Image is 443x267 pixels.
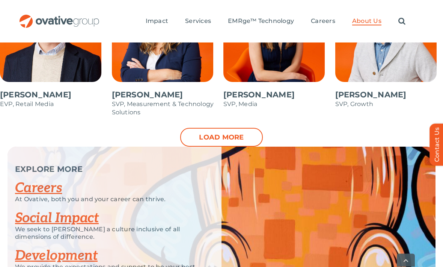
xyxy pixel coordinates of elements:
p: We seek to [PERSON_NAME] a culture inclusive of all dimensions of difference. [15,226,203,241]
a: EMRge™ Technology [228,17,294,26]
p: EXPLORE MORE [15,166,203,173]
p: At Ovative, both you and your career can thrive. [15,196,203,203]
a: Load more [180,128,263,147]
a: About Us [352,17,381,26]
a: Search [398,17,405,26]
span: About Us [352,17,381,25]
a: Social Impact [15,210,99,227]
a: Careers [15,180,62,197]
a: Careers [311,17,335,26]
a: OG_Full_horizontal_RGB [19,14,100,21]
span: Careers [311,17,335,25]
span: Services [185,17,211,25]
span: EMRge™ Technology [228,17,294,25]
nav: Menu [146,9,405,33]
a: Services [185,17,211,26]
a: Impact [146,17,168,26]
a: Development [15,248,98,264]
span: Impact [146,17,168,25]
